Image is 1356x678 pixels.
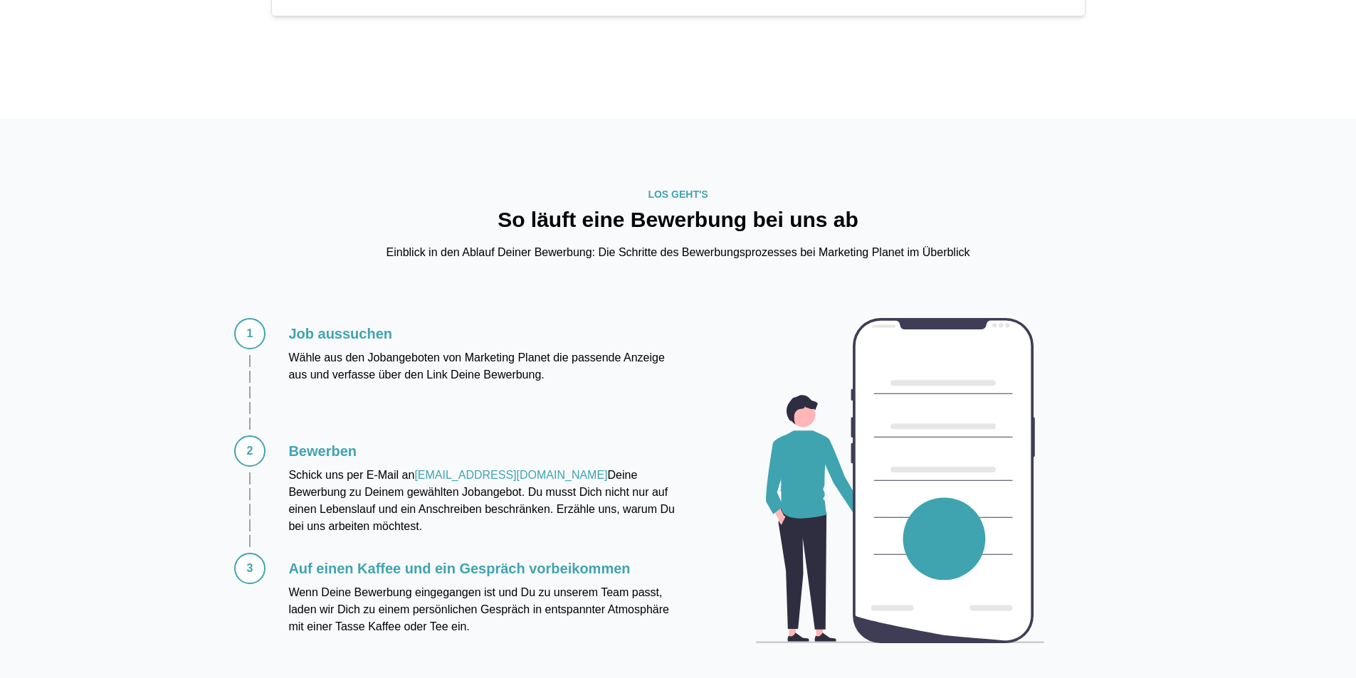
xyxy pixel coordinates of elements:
h6: So läuft eine Bewerbung bei uns ab [234,207,1123,233]
p: Wähle aus den Jobangeboten von Marketing Planet die passende Anzeige aus und verfasse über den Li... [288,349,678,383]
a: [EMAIL_ADDRESS][DOMAIN_NAME] [414,469,607,481]
p: Schick uns per E-Mail an Deine Bewerbung zu Deinem gewählten Jobangebot. Du musst Dich nicht nur ... [288,467,678,535]
p: Job aussuchen [288,324,678,344]
p: Auf einen Kaffee und ein Gespräch vorbeikommen [288,558,678,578]
p: Einblick in den Ablauf Deiner Bewerbung: Die Schritte des Bewerbungsprozesses bei Marketing Plane... [234,244,1123,261]
p: 1 [234,318,266,349]
p: 3 [234,553,266,584]
p: Bewerben [288,441,678,461]
p: 2 [234,435,266,467]
p: Wenn Deine Bewerbung eingegangen ist und Du zu unserem Team passt, laden wir Dich zu einem persön... [288,584,678,635]
img: Illustration eines Bewerbungsprozesses [756,318,1045,643]
p: Los geht's [234,187,1123,201]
